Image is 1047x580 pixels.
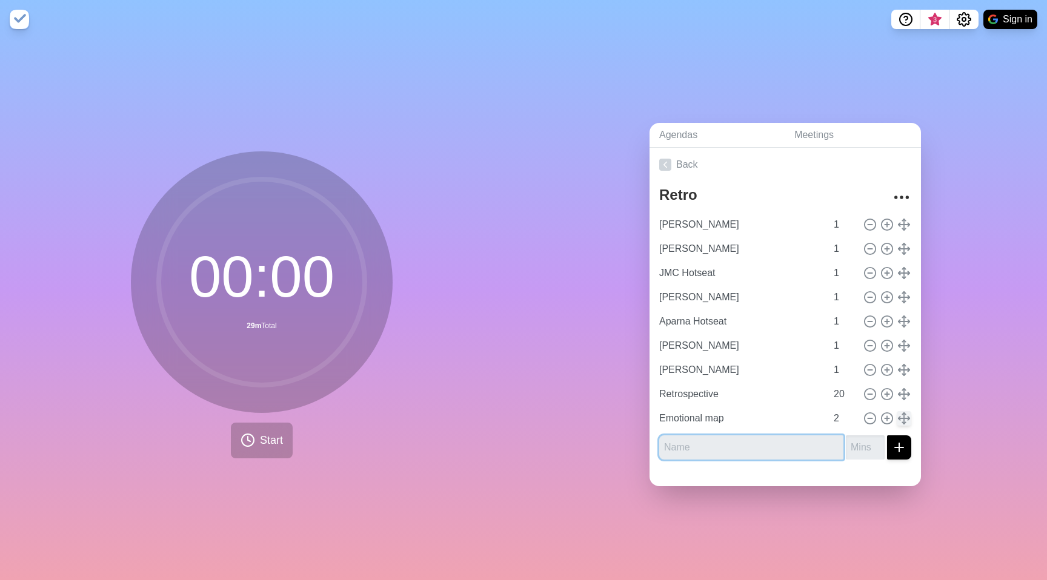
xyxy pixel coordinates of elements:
[654,309,826,334] input: Name
[983,10,1037,29] button: Sign in
[654,213,826,237] input: Name
[650,148,921,182] a: Back
[654,358,826,382] input: Name
[654,261,826,285] input: Name
[846,435,885,460] input: Mins
[949,10,979,29] button: Settings
[260,432,283,449] span: Start
[920,10,949,29] button: What’s new
[829,213,858,237] input: Mins
[829,382,858,406] input: Mins
[829,309,858,334] input: Mins
[10,10,29,29] img: timeblocks logo
[829,261,858,285] input: Mins
[891,10,920,29] button: Help
[659,435,843,460] input: Name
[654,406,826,430] input: Name
[889,185,914,209] button: More
[829,334,858,358] input: Mins
[650,123,785,148] a: Agendas
[829,237,858,261] input: Mins
[654,285,826,309] input: Name
[785,123,921,148] a: Meetings
[654,382,826,406] input: Name
[654,334,826,358] input: Name
[930,15,940,25] span: 3
[231,423,293,458] button: Start
[829,285,858,309] input: Mins
[829,358,858,382] input: Mins
[988,15,998,24] img: google logo
[654,237,826,261] input: Name
[829,406,858,430] input: Mins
